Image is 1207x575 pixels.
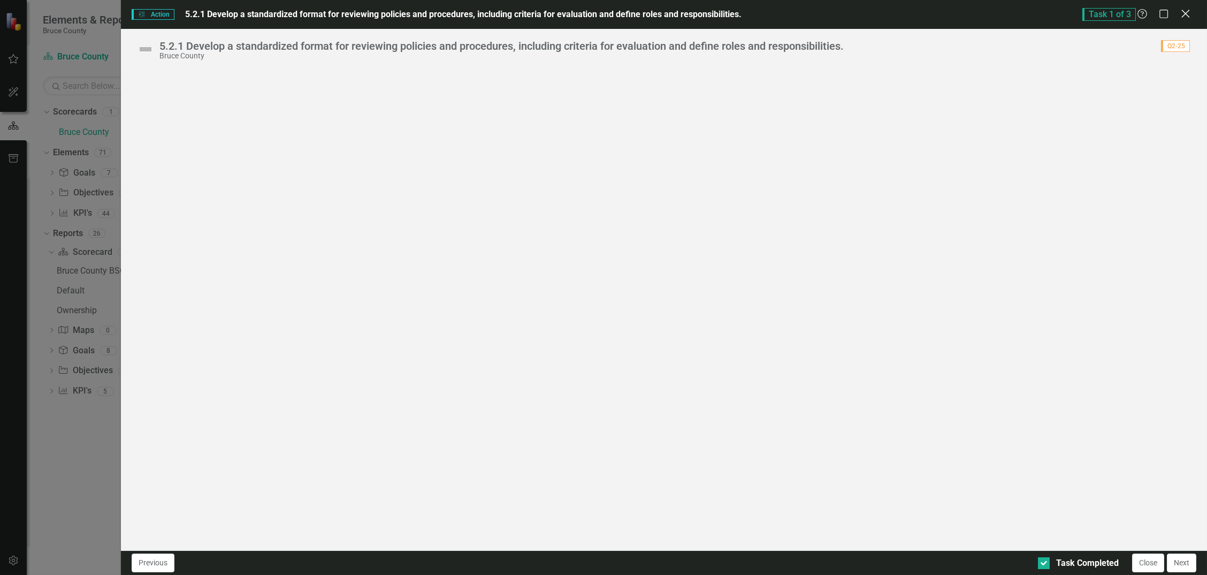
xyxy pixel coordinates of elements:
span: Q2-25 [1161,40,1190,52]
button: Close [1132,554,1164,572]
div: 5.2.1 Develop a standardized format for reviewing policies and procedures, including criteria for... [159,40,844,52]
button: Next [1167,554,1196,572]
span: Action [132,9,174,20]
div: Task Completed [1056,557,1119,570]
button: Previous [132,554,174,572]
span: 5.2.1 Develop a standardized format for reviewing policies and procedures, including criteria for... [185,9,742,19]
div: Bruce County [159,52,844,60]
img: Not Defined [137,41,154,58]
span: Task 1 of 3 [1082,8,1136,21]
